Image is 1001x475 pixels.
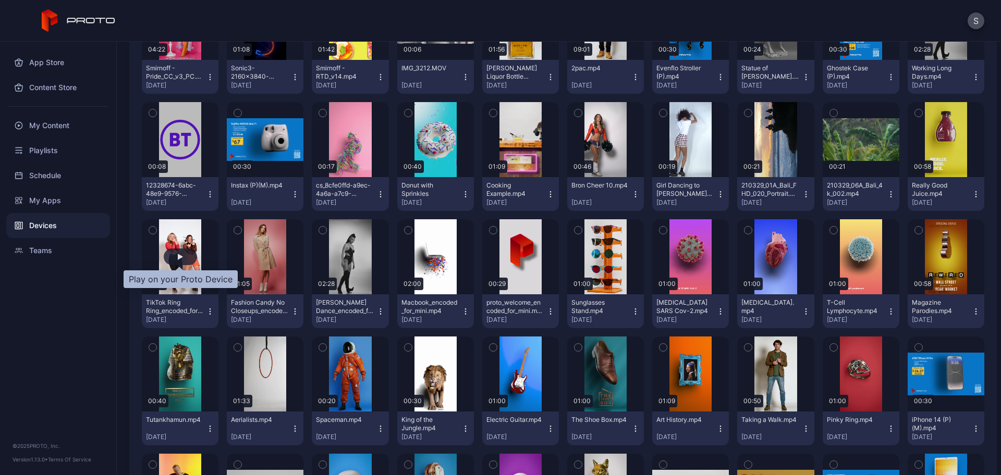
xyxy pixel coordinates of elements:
div: [DATE] [656,198,716,207]
div: [DATE] [486,433,546,441]
div: 210329_01A_Bali_FHD_020_Portrait.mp4 [741,181,799,198]
div: [DATE] [486,198,546,207]
div: Bron Cheer 10.mp4 [571,181,629,190]
div: [DATE] [146,316,206,324]
button: [PERSON_NAME] Liquor Bottle Spinning[DATE] [482,60,559,94]
div: Taking a Walk.mp4 [741,416,799,424]
div: Fashion Candy No Closeups_encoded_for_mini.mp4 [231,298,288,315]
div: [DATE] [231,198,291,207]
div: IMG_3212.MOV [401,64,459,72]
div: [DATE] [827,433,887,441]
div: [DATE] [316,433,376,441]
div: Magazine Parodies.mp4 [912,298,969,315]
button: Donut with Sprinkles[DATE] [397,177,474,211]
div: Working Long Days.mp4 [912,64,969,81]
div: Sonic3-2160x3840-v8.mp4 [231,64,288,81]
button: Sonic3-2160x3840-v8.mp4[DATE] [227,60,303,94]
div: My Apps [6,188,110,213]
button: Spaceman.mp4[DATE] [312,411,388,445]
div: TikTok Ring Ring_encoded_for_mini (1).mp4 [146,298,203,315]
div: [DATE] [401,198,461,207]
div: [DATE] [231,433,291,441]
div: Macbook_encoded_for_mini.mp4 [401,298,459,315]
div: Aerialists.mp4 [231,416,288,424]
button: Really Good Juice.mp4[DATE] [908,177,984,211]
button: The Shoe Box.mp4[DATE] [567,411,644,445]
div: Statue of David.mp4 [741,64,799,81]
div: [DATE] [827,81,887,90]
a: Content Store [6,75,110,100]
div: [DATE] [401,81,461,90]
div: King of the Jungle.mp4 [401,416,459,432]
button: [MEDICAL_DATA] SARS Cov-2.mp4[DATE] [652,294,729,328]
div: My Content [6,113,110,138]
div: Donut with Sprinkles [401,181,459,198]
div: Pinky Ring.mp4 [827,416,884,424]
div: [DATE] [316,81,376,90]
div: [DATE] [571,316,631,324]
div: 2pac.mp4 [571,64,629,72]
div: [DATE] [741,81,801,90]
div: [DATE] [741,433,801,441]
div: proto_welcome_encoded_for_mini.mp4 [486,298,544,315]
div: [DATE] [656,433,716,441]
div: Cooking Example.mp4 [486,181,544,198]
button: Smirnoff - RTD_v14.mp4[DATE] [312,60,388,94]
button: King of the Jungle.mp4[DATE] [397,411,474,445]
button: 12328674-6abc-48e9-9576-890016d72b31.mp4[DATE] [142,177,218,211]
button: 2pac.mp4[DATE] [567,60,644,94]
button: Electric Guitar.mp4[DATE] [482,411,559,445]
div: Play on your Proto Device [124,270,238,288]
a: Terms Of Service [48,456,91,463]
div: [DATE] [741,316,801,324]
div: [DATE] [571,433,631,441]
a: Playlists [6,138,110,163]
div: [DATE] [401,316,461,324]
button: Art History.mp4[DATE] [652,411,729,445]
button: Magazine Parodies.mp4[DATE] [908,294,984,328]
div: cs_8cfe0ffd-a9ec-4a6a-a7c9-00e6974a8709.mp4 [316,181,373,198]
div: Devices [6,213,110,238]
button: S [968,12,984,29]
button: Ghostek Case (P).mp4[DATE] [823,60,899,94]
div: Smirnoff - RTD_v14.mp4 [316,64,373,81]
a: Schedule [6,163,110,188]
button: iPhone 14 (P)(M).mp4[DATE] [908,411,984,445]
button: Macbook_encoded_for_mini.mp4[DATE] [397,294,474,328]
div: [DATE] [656,316,716,324]
div: [DATE] [316,316,376,324]
div: T-Cell Lymphocyte.mp4 [827,298,884,315]
div: [DATE] [656,81,716,90]
div: [DATE] [486,316,546,324]
button: Aerialists.mp4[DATE] [227,411,303,445]
button: 210329_01A_Bali_FHD_020_Portrait.mp4[DATE] [737,177,814,211]
div: Brianna Dance_encoded_for_mini.mp4 [316,298,373,315]
div: [DATE] [571,81,631,90]
div: Art History.mp4 [656,416,714,424]
button: T-Cell Lymphocyte.mp4[DATE] [823,294,899,328]
button: Bron Cheer 10.mp4[DATE] [567,177,644,211]
div: iPhone 14 (P)(M).mp4 [912,416,969,432]
button: 210329_06A_Bali_4k_002.mp4[DATE] [823,177,899,211]
button: Pinky Ring.mp4[DATE] [823,411,899,445]
button: Taking a Walk.mp4[DATE] [737,411,814,445]
div: Tutankhamun.mp4 [146,416,203,424]
div: [DATE] [146,198,206,207]
div: Spaceman.mp4 [316,416,373,424]
button: Sunglasses Stand.mp4[DATE] [567,294,644,328]
a: App Store [6,50,110,75]
div: © 2025 PROTO, Inc. [13,442,104,450]
div: Electric Guitar.mp4 [486,416,544,424]
div: 12328674-6abc-48e9-9576-890016d72b31.mp4 [146,181,203,198]
div: Smirnoff - Pride_CC_v3_PC.mp4 [146,64,203,81]
div: [DATE] [486,81,546,90]
div: Instax (P)(M).mp4 [231,181,288,190]
div: Evenflo Stroller (P).mp4 [656,64,714,81]
button: proto_welcome_encoded_for_mini.mp4[DATE] [482,294,559,328]
div: [DATE] [827,198,887,207]
div: [DATE] [741,198,801,207]
button: Cooking Example.mp4[DATE] [482,177,559,211]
